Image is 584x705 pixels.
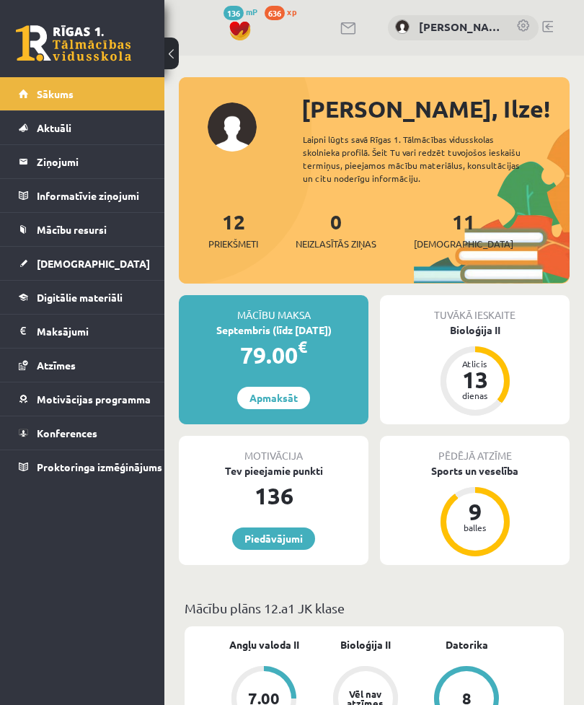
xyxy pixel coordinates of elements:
span: Neizlasītās ziņas [296,237,376,251]
a: Piedāvājumi [232,527,315,550]
img: Ilze Everte [395,19,410,34]
span: [DEMOGRAPHIC_DATA] [414,237,513,251]
span: Digitālie materiāli [37,291,123,304]
a: 12Priekšmeti [208,209,258,251]
a: Ziņojumi [19,145,146,178]
a: Atzīmes [19,349,146,382]
a: 636 xp [265,6,304,17]
a: Konferences [19,416,146,450]
legend: Maksājumi [37,315,146,348]
a: [PERSON_NAME] [419,19,502,35]
a: Sākums [19,77,146,110]
legend: Ziņojumi [37,145,146,178]
span: Motivācijas programma [37,393,151,406]
div: Atlicis [454,359,497,368]
a: 0Neizlasītās ziņas [296,209,376,251]
div: Sports un veselība [380,463,570,478]
a: 136 mP [224,6,257,17]
div: 9 [454,500,497,523]
div: 79.00 [179,338,368,372]
a: 11[DEMOGRAPHIC_DATA] [414,209,513,251]
div: Motivācija [179,436,368,463]
div: dienas [454,391,497,400]
span: [DEMOGRAPHIC_DATA] [37,257,150,270]
a: Informatīvie ziņojumi [19,179,146,212]
p: Mācību plāns 12.a1 JK klase [185,598,564,618]
div: Tuvākā ieskaite [380,295,570,323]
span: Priekšmeti [208,237,258,251]
span: xp [287,6,296,17]
a: Mācību resursi [19,213,146,246]
a: [DEMOGRAPHIC_DATA] [19,247,146,280]
span: € [298,336,307,357]
legend: Informatīvie ziņojumi [37,179,146,212]
div: [PERSON_NAME], Ilze! [301,92,570,126]
span: 636 [265,6,285,20]
span: Aktuāli [37,121,71,134]
a: Angļu valoda II [229,637,299,652]
div: 136 [179,478,368,513]
div: balles [454,523,497,532]
div: Laipni lūgts savā Rīgas 1. Tālmācības vidusskolas skolnieka profilā. Šeit Tu vari redzēt tuvojošo... [303,133,537,185]
a: Motivācijas programma [19,382,146,416]
div: Tev pieejamie punkti [179,463,368,478]
span: Atzīmes [37,359,76,372]
span: Proktoringa izmēģinājums [37,460,162,473]
span: Mācību resursi [37,223,107,236]
span: 136 [224,6,244,20]
span: Konferences [37,426,97,439]
a: Digitālie materiāli [19,281,146,314]
div: Mācību maksa [179,295,368,323]
span: mP [246,6,257,17]
span: Sākums [37,87,74,100]
a: Proktoringa izmēģinājums [19,450,146,483]
div: Pēdējā atzīme [380,436,570,463]
div: 13 [454,368,497,391]
div: Bioloģija II [380,323,570,338]
a: Rīgas 1. Tālmācības vidusskola [16,25,131,61]
a: Datorika [446,637,488,652]
a: Bioloģija II [340,637,391,652]
a: Apmaksāt [237,387,310,409]
a: Maksājumi [19,315,146,348]
a: Bioloģija II Atlicis 13 dienas [380,323,570,418]
div: Septembris (līdz [DATE]) [179,323,368,338]
a: Sports un veselība 9 balles [380,463,570,559]
a: Aktuāli [19,111,146,144]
